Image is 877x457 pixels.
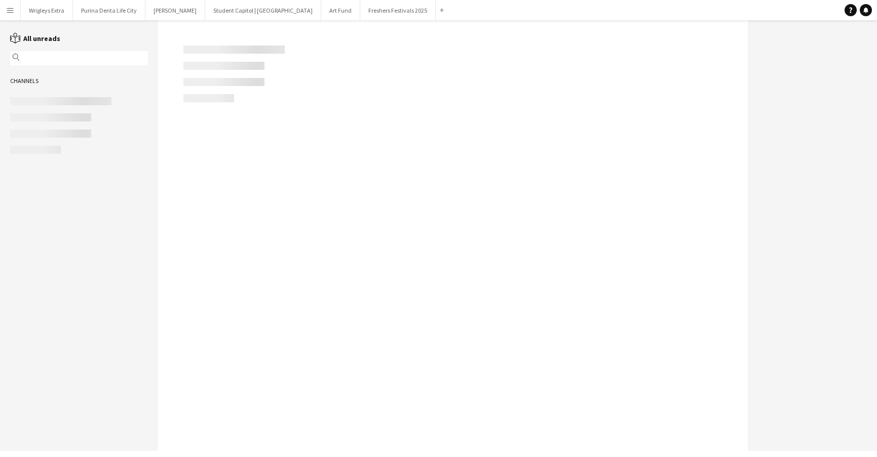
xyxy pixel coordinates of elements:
a: All unreads [10,34,60,43]
button: Freshers Festivals 2025 [360,1,436,20]
button: [PERSON_NAME] [145,1,205,20]
button: Student Capitol | [GEOGRAPHIC_DATA] [205,1,321,20]
button: Purina Denta Life City [73,1,145,20]
button: Art Fund [321,1,360,20]
button: Wrigleys Extra [21,1,73,20]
